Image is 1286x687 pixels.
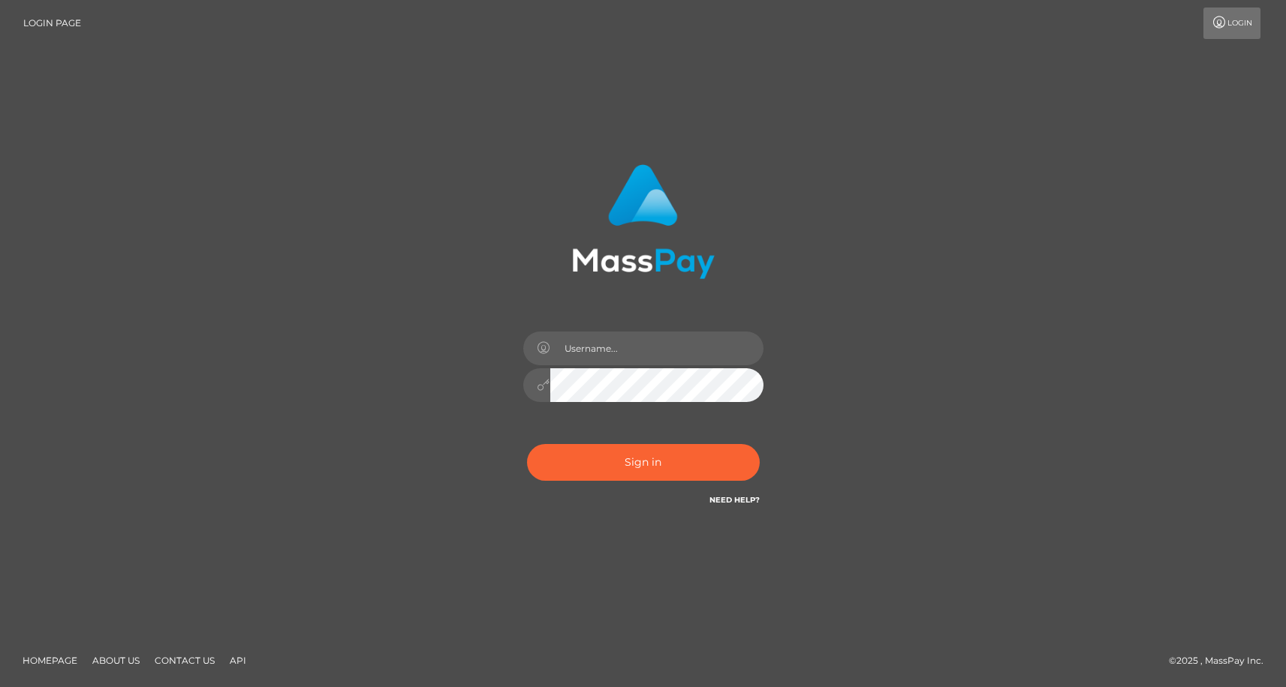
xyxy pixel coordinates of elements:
a: Need Help? [709,495,760,505]
a: API [224,649,252,672]
a: Login Page [23,7,81,39]
div: © 2025 , MassPay Inc. [1169,652,1275,669]
button: Sign in [527,444,760,481]
a: Contact Us [149,649,221,672]
a: Login [1203,7,1260,39]
a: Homepage [17,649,83,672]
img: MassPay Login [572,164,715,279]
a: About Us [86,649,146,672]
input: Username... [550,331,763,365]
